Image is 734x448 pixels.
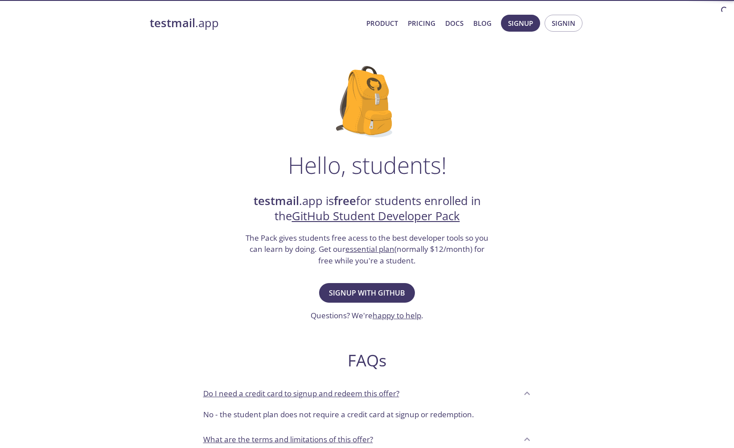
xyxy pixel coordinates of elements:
[473,17,492,29] a: Blog
[196,381,538,405] div: Do I need a credit card to signup and redeem this offer?
[508,17,533,29] span: Signup
[254,193,299,209] strong: testmail
[552,17,575,29] span: Signin
[150,15,195,31] strong: testmail
[196,405,538,427] div: Do I need a credit card to signup and redeem this offer?
[373,310,421,321] a: happy to help
[196,350,538,370] h2: FAQs
[203,388,399,399] p: Do I need a credit card to signup and redeem this offer?
[288,152,447,178] h1: Hello, students!
[203,434,373,445] p: What are the terms and limitations of this offer?
[319,283,415,303] button: Signup with GitHub
[345,244,394,254] a: essential plan
[245,193,490,224] h2: .app is for students enrolled in the
[292,208,460,224] a: GitHub Student Developer Pack
[445,17,463,29] a: Docs
[334,193,356,209] strong: free
[150,16,359,31] a: testmail.app
[408,17,435,29] a: Pricing
[311,310,423,321] h3: Questions? We're .
[203,409,531,420] p: No - the student plan does not require a credit card at signup or redemption.
[329,287,405,299] span: Signup with GitHub
[245,232,490,267] h3: The Pack gives students free acess to the best developer tools so you can learn by doing. Get our...
[366,17,398,29] a: Product
[501,15,540,32] button: Signup
[545,15,582,32] button: Signin
[336,66,398,137] img: github-student-backpack.png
